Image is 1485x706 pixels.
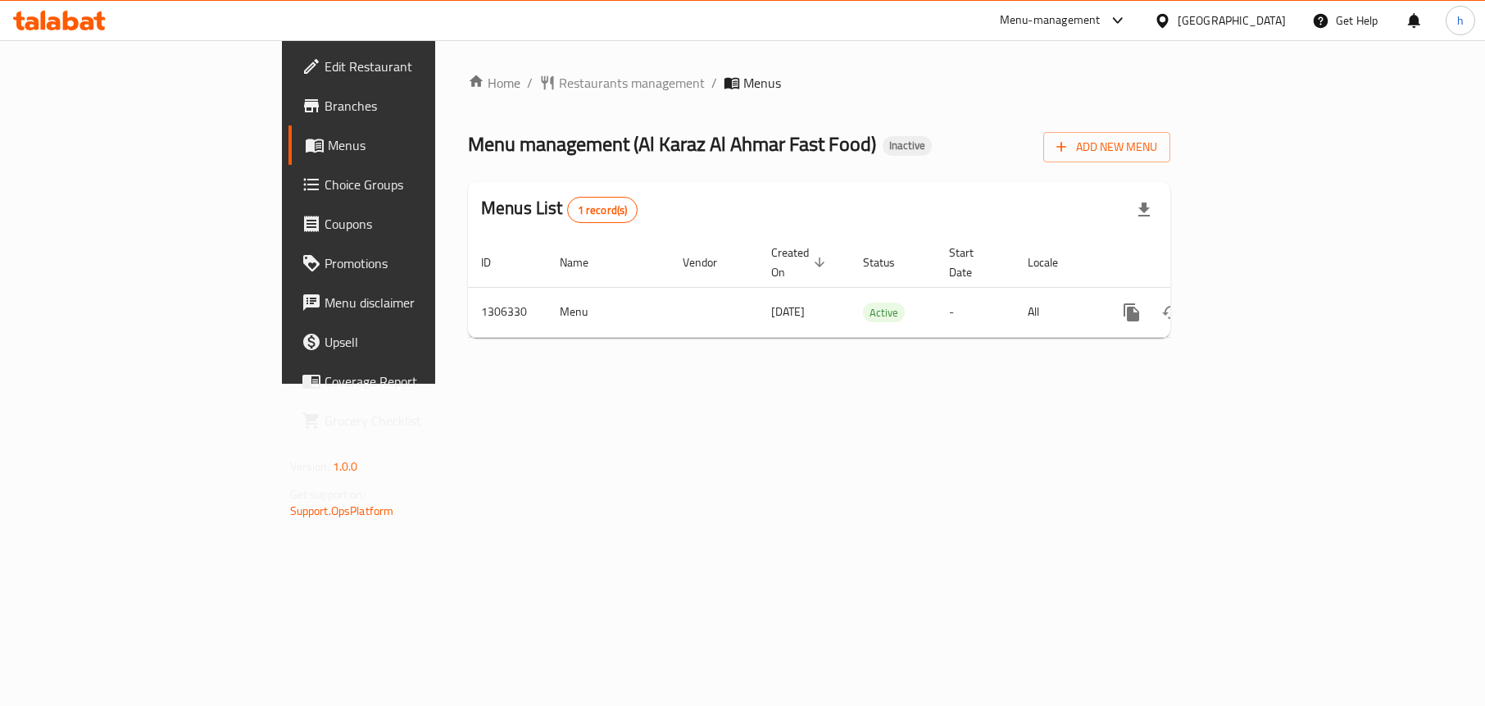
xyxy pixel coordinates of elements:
span: [DATE] [771,301,805,322]
span: Locale [1028,253,1079,272]
span: ID [481,253,512,272]
span: Menus [743,73,781,93]
a: Menus [288,125,530,165]
div: Active [863,303,905,322]
a: Menu disclaimer [288,283,530,322]
a: Choice Groups [288,165,530,204]
a: Restaurants management [539,73,705,93]
th: Actions [1099,238,1283,288]
span: 1 record(s) [568,203,638,218]
span: h [1457,11,1464,30]
span: Vendor [683,253,738,272]
td: Menu [547,287,670,337]
a: Upsell [288,322,530,362]
span: Menu management ( Al Karaz Al Ahmar Fast Food ) [468,125,876,162]
div: Export file [1124,190,1164,230]
span: Edit Restaurant [325,57,517,76]
a: Promotions [288,244,530,283]
a: Branches [288,86,530,125]
div: Total records count [567,197,638,223]
span: Coupons [325,214,517,234]
span: Restaurants management [559,73,705,93]
span: Branches [325,96,517,116]
li: / [711,73,717,93]
td: - [936,287,1015,337]
button: more [1112,293,1151,332]
nav: breadcrumb [468,73,1170,93]
a: Grocery Checklist [288,401,530,440]
span: Menus [328,135,517,155]
div: Inactive [883,136,932,156]
button: Add New Menu [1043,132,1170,162]
span: Active [863,303,905,322]
span: Created On [771,243,830,282]
span: Choice Groups [325,175,517,194]
span: Inactive [883,139,932,153]
li: / [527,73,533,93]
span: 1.0.0 [333,456,358,477]
div: [GEOGRAPHIC_DATA] [1178,11,1286,30]
a: Coupons [288,204,530,244]
h2: Menus List [481,196,638,223]
a: Edit Restaurant [288,47,530,86]
span: Promotions [325,253,517,273]
a: Support.OpsPlatform [290,500,394,522]
span: Name [560,253,610,272]
span: Version: [290,456,330,477]
span: Start Date [949,243,995,282]
a: Coverage Report [288,362,530,401]
td: All [1015,287,1099,337]
span: Get support on: [290,484,366,505]
span: Upsell [325,332,517,352]
span: Menu disclaimer [325,293,517,312]
span: Status [863,253,916,272]
span: Grocery Checklist [325,411,517,430]
span: Add New Menu [1056,137,1157,157]
div: Menu-management [1000,11,1101,30]
span: Coverage Report [325,371,517,391]
table: enhanced table [468,238,1283,338]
